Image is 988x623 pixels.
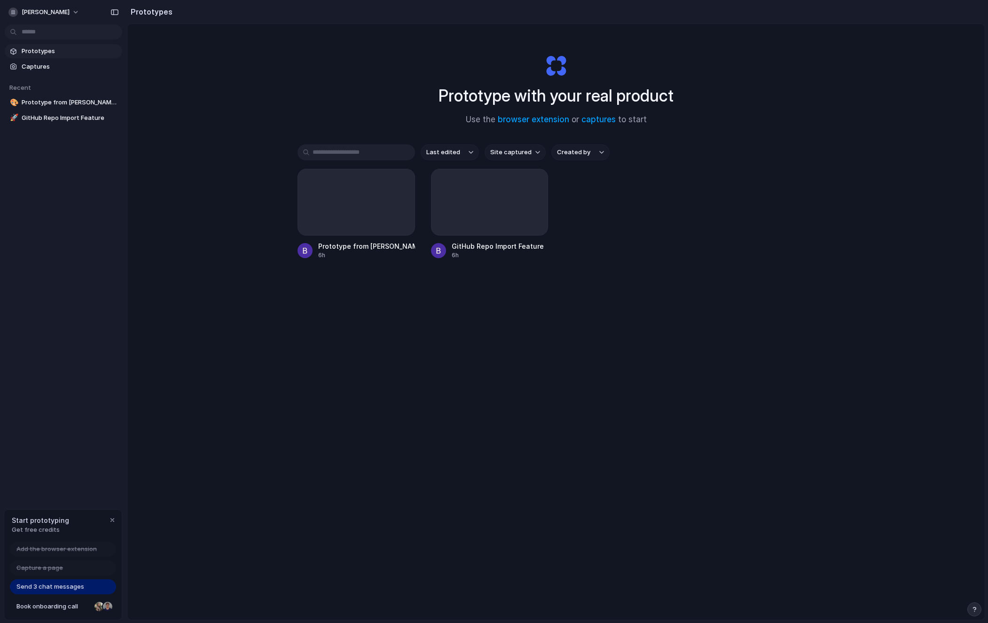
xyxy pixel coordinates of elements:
span: Last edited [426,148,460,157]
button: [PERSON_NAME] [5,5,84,20]
a: browser extension [498,115,569,124]
div: GitHub Repo Import Feature [452,241,544,251]
a: Prototypes [5,44,122,58]
span: Send 3 chat messages [16,582,84,591]
a: Prototype from [PERSON_NAME] - Creative Designer6h [298,169,415,260]
a: 🎨Prototype from [PERSON_NAME] - Creative Designer [5,95,122,110]
span: Prototype from [PERSON_NAME] - Creative Designer [22,98,118,107]
div: Nicole Kubica [94,601,105,612]
span: Book onboarding call [16,602,91,611]
a: 🚀GitHub Repo Import Feature [5,111,122,125]
div: 🚀 [10,112,16,123]
button: Created by [551,144,610,160]
span: Prototypes [22,47,118,56]
span: Use the or to start [466,114,647,126]
div: 6h [452,251,544,260]
a: Book onboarding call [10,599,116,614]
span: Capture a page [16,563,63,573]
button: 🎨 [8,98,18,107]
span: Get free credits [12,525,69,535]
span: Start prototyping [12,515,69,525]
div: 🎨 [10,97,16,108]
span: Add the browser extension [16,544,97,554]
span: Recent [9,84,31,91]
h1: Prototype with your real product [439,83,674,108]
div: 6h [318,251,415,260]
a: captures [581,115,616,124]
span: Created by [557,148,590,157]
button: Last edited [421,144,479,160]
button: Site captured [485,144,546,160]
a: Captures [5,60,122,74]
a: GitHub Repo Import Feature6h [431,169,549,260]
span: Captures [22,62,118,71]
h2: Prototypes [127,6,173,17]
span: [PERSON_NAME] [22,8,70,17]
div: Prototype from [PERSON_NAME] - Creative Designer [318,241,415,251]
button: 🚀 [8,113,18,123]
span: Site captured [490,148,532,157]
span: GitHub Repo Import Feature [22,113,118,123]
div: Christian Iacullo [102,601,113,612]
